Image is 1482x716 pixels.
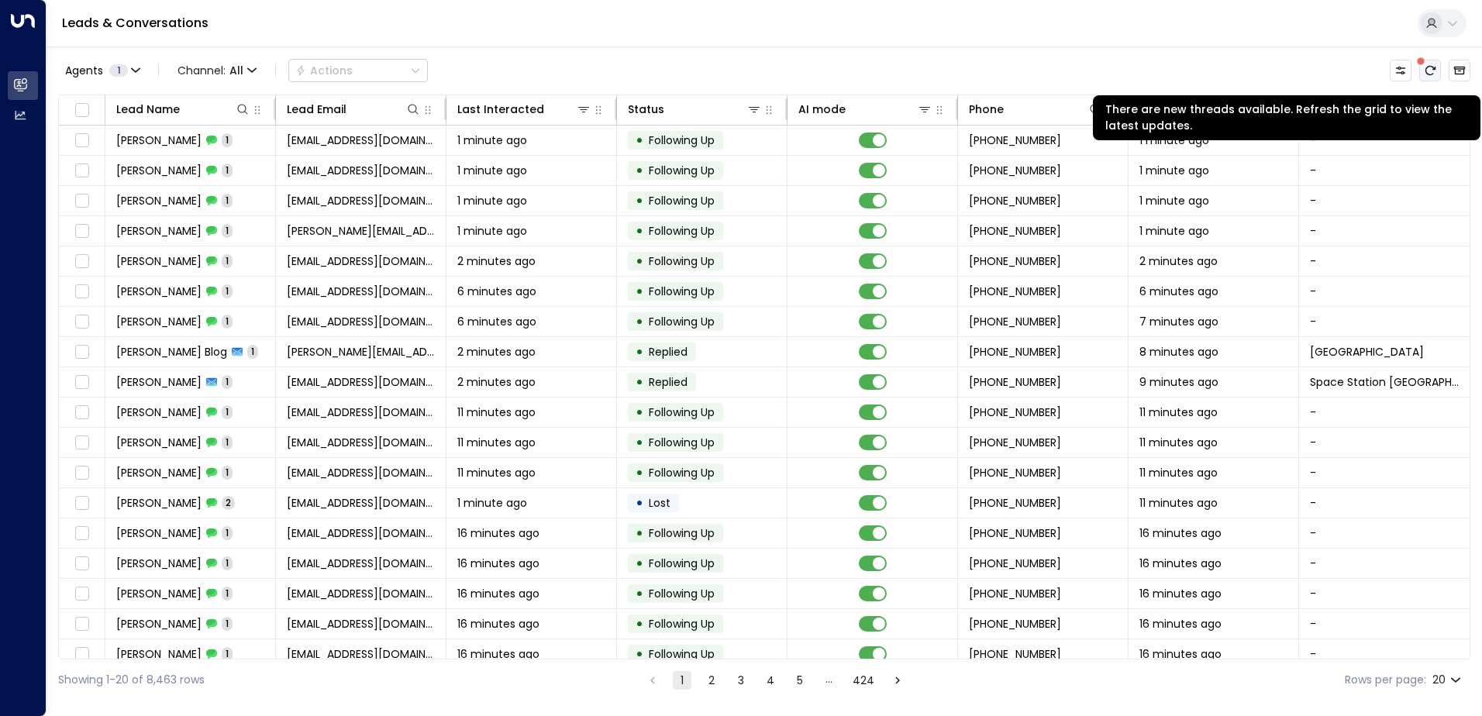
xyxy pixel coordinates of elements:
span: +447305108960 [969,646,1061,662]
span: Toggle select row [72,645,91,664]
span: +447845031290 [969,223,1061,239]
button: page 1 [673,671,691,690]
span: Craig Coles [116,284,202,299]
span: 1 minute ago [457,495,527,511]
span: Agents [65,65,103,76]
span: 11 minutes ago [457,465,536,480]
div: Lead Email [287,100,346,119]
span: +447658512385 [969,344,1061,360]
span: marcgauntlett@hotmail.co.uk [287,133,435,148]
span: Jack William [116,435,202,450]
td: - [1299,518,1470,548]
div: There are new threads available. Refresh the grid to view the latest updates. [1093,95,1480,140]
span: tahaimtiaz@hotmail.co.uk [287,556,435,571]
span: 1 [222,375,233,388]
td: - [1299,277,1470,306]
span: 16 minutes ago [457,646,539,662]
div: • [636,339,643,365]
td: - [1299,639,1470,669]
div: • [636,520,643,546]
span: 1 [222,587,233,600]
div: … [820,671,839,690]
div: • [636,399,643,425]
span: fahad.aj.khan@gmail.com [287,525,435,541]
span: thorpey8383@gmail.com [287,495,435,511]
span: 1 minute ago [457,163,527,178]
span: 2 [222,496,235,509]
span: +447930876224 [969,465,1061,480]
span: Hazel Carter [116,253,202,269]
span: 1 [222,164,233,177]
span: Following Up [649,223,715,239]
span: +447458585858 [969,435,1061,450]
span: brandiacstores@outlook.com [287,193,435,208]
span: Brandon Stenson [116,193,202,208]
span: Following Up [649,284,715,299]
div: AI mode [798,100,932,119]
span: Taha Imtiaz [116,556,202,571]
span: Akhil Kumar [116,163,202,178]
td: - [1299,428,1470,457]
span: Toggle select row [72,131,91,150]
span: Toggle select row [72,524,91,543]
td: - [1299,579,1470,608]
span: 11 minutes ago [457,404,536,420]
span: There are new threads available. Refresh the grid to view the latest updates. [1419,60,1441,81]
span: Keziah Darbah [116,314,202,329]
span: 16 minutes ago [1139,525,1222,541]
span: 1 minute ago [1139,223,1209,239]
span: Toggle select row [72,584,91,604]
div: Status [628,100,762,119]
span: 1 [222,194,233,207]
div: • [636,429,643,456]
td: - [1299,156,1470,185]
span: +447903000909 [969,586,1061,601]
span: +447388097160 [969,556,1061,571]
label: Rows per page: [1345,672,1426,688]
span: roxandleo@gmail.com [287,465,435,480]
span: 7 minutes ago [1139,314,1218,329]
span: Joe Blog [116,344,227,360]
td: - [1299,246,1470,276]
span: Channel: [171,60,263,81]
span: Anna Bekauri [116,374,202,390]
div: • [636,157,643,184]
span: 11 minutes ago [1139,404,1218,420]
span: James McAuliffe [116,616,202,632]
span: +447870208094 [969,253,1061,269]
span: 1 [222,133,233,146]
td: - [1299,488,1470,518]
span: Replied [649,374,688,390]
span: 11 minutes ago [1139,495,1218,511]
span: farooqzahir@live.co.uk [287,586,435,601]
div: • [636,127,643,153]
span: Roxanne Rajcoomar-Hadden [116,465,202,480]
span: 1 minute ago [1139,193,1209,208]
button: Agents1 [58,60,146,81]
span: Gemma Adamopoulou [116,404,202,420]
span: 16 minutes ago [457,556,539,571]
span: gemmamorris1@hotmail.com [287,404,435,420]
span: 1 minute ago [457,223,527,239]
button: Go to page 2 [702,671,721,690]
td: - [1299,549,1470,578]
span: craigacoles@hotmail.com [287,284,435,299]
span: Toggle select row [72,252,91,271]
span: 8 minutes ago [1139,344,1218,360]
span: 1 [222,224,233,237]
span: 1 [222,556,233,570]
span: Space Station Brentford [1310,374,1459,390]
span: +447547615006 [969,404,1061,420]
span: 11 minutes ago [1139,435,1218,450]
span: 9 minutes ago [1139,374,1218,390]
div: Phone [969,100,1004,119]
span: Following Up [649,646,715,662]
span: Marc Gauntlett [116,133,202,148]
span: 1 [222,466,233,479]
span: josh@joshwalshaw.com [287,223,435,239]
span: 6 minutes ago [457,284,536,299]
span: Following Up [649,525,715,541]
button: Customize [1390,60,1411,81]
button: Go to next page [888,671,907,690]
span: Toggle select row [72,403,91,422]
